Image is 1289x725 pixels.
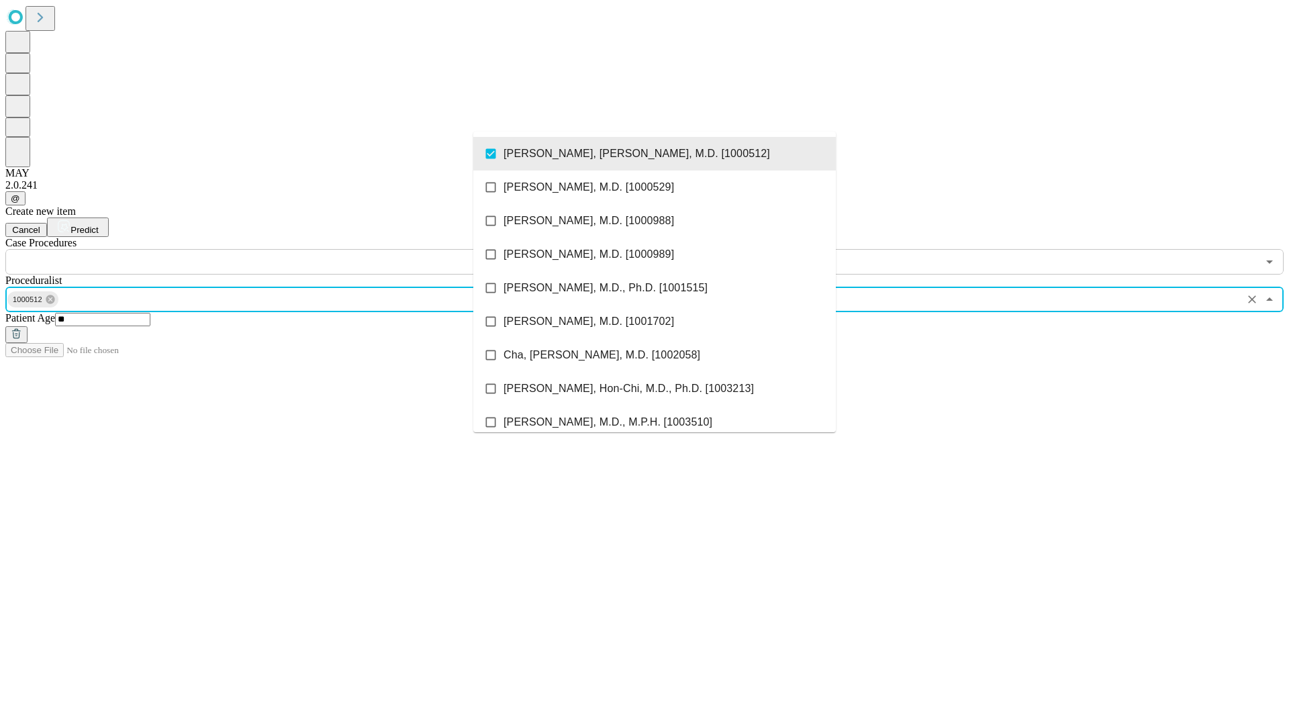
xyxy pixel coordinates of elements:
[5,312,55,324] span: Patient Age
[1260,290,1279,309] button: Close
[5,237,77,248] span: Scheduled Procedure
[47,217,109,237] button: Predict
[504,347,700,363] span: Cha, [PERSON_NAME], M.D. [1002058]
[504,146,770,162] span: [PERSON_NAME], [PERSON_NAME], M.D. [1000512]
[11,193,20,203] span: @
[504,381,754,397] span: [PERSON_NAME], Hon-Chi, M.D., Ph.D. [1003213]
[1260,252,1279,271] button: Open
[504,313,674,330] span: [PERSON_NAME], M.D. [1001702]
[5,179,1284,191] div: 2.0.241
[70,225,98,235] span: Predict
[504,414,712,430] span: [PERSON_NAME], M.D., M.P.H. [1003510]
[504,246,674,262] span: [PERSON_NAME], M.D. [1000989]
[12,225,40,235] span: Cancel
[5,223,47,237] button: Cancel
[7,292,48,307] span: 1000512
[504,280,708,296] span: [PERSON_NAME], M.D., Ph.D. [1001515]
[504,213,674,229] span: [PERSON_NAME], M.D. [1000988]
[5,205,76,217] span: Create new item
[7,291,58,307] div: 1000512
[504,179,674,195] span: [PERSON_NAME], M.D. [1000529]
[5,167,1284,179] div: MAY
[1243,290,1261,309] button: Clear
[5,191,26,205] button: @
[5,275,62,286] span: Proceduralist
